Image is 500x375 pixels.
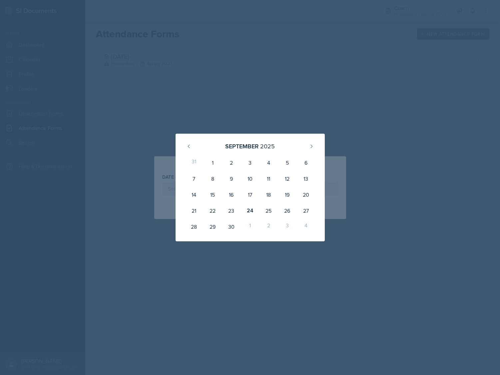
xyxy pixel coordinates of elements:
div: 6 [296,155,315,171]
div: 1 [203,155,222,171]
div: 3 [278,219,296,235]
div: 23 [222,203,241,219]
div: 8 [203,171,222,187]
div: 3 [241,155,259,171]
div: 10 [241,171,259,187]
div: 17 [241,187,259,203]
div: 16 [222,187,241,203]
div: 24 [241,203,259,219]
div: 26 [278,203,296,219]
div: 19 [278,187,296,203]
div: 30 [222,219,241,235]
div: 31 [185,155,204,171]
div: 29 [203,219,222,235]
div: 21 [185,203,204,219]
div: 7 [185,171,204,187]
div: 2 [222,155,241,171]
div: 18 [259,187,278,203]
div: 5 [278,155,296,171]
div: 2 [259,219,278,235]
div: September [225,142,258,151]
div: 20 [296,187,315,203]
div: 4 [259,155,278,171]
div: 4 [296,219,315,235]
div: 25 [259,203,278,219]
div: 27 [296,203,315,219]
div: 2025 [260,142,275,151]
div: 28 [185,219,204,235]
div: 12 [278,171,296,187]
div: 14 [185,187,204,203]
div: 13 [296,171,315,187]
div: 1 [241,219,259,235]
div: 22 [203,203,222,219]
div: 11 [259,171,278,187]
div: 15 [203,187,222,203]
div: 9 [222,171,241,187]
